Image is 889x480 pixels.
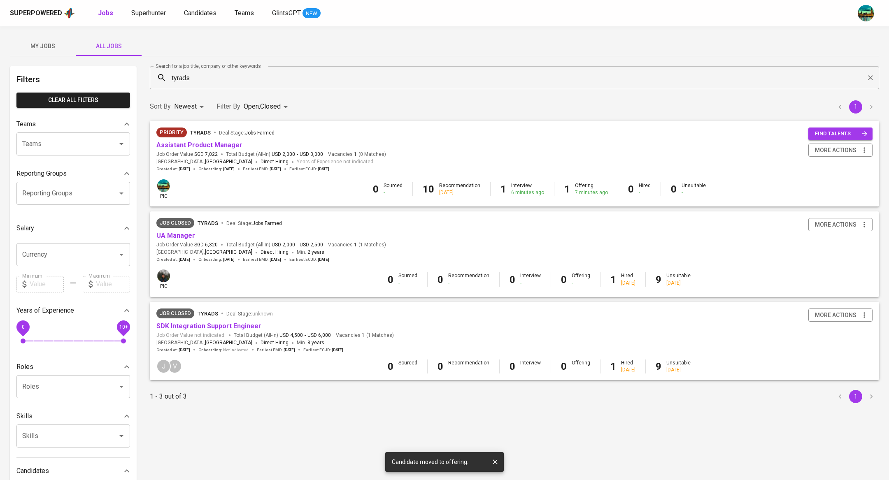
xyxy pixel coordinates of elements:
img: a5d44b89-0c59-4c54-99d0-a63b29d42bd3.jpg [858,5,874,21]
b: 1 [564,183,570,195]
div: J [156,359,171,373]
span: 0 [21,324,24,329]
div: Newest [174,99,207,114]
div: [DATE] [666,366,691,373]
button: more actions [808,144,873,157]
span: 8 years [307,340,324,346]
div: Sourced [398,359,417,373]
img: glenn@glints.com [157,269,170,282]
a: Superpoweredapp logo [10,7,75,19]
div: pic [156,179,171,200]
span: [GEOGRAPHIC_DATA] , [156,339,252,347]
span: Direct Hiring [261,159,289,165]
span: Tyrads [190,130,211,136]
span: [DATE] [223,166,235,172]
span: Onboarding : [198,347,249,353]
span: Job Order Value [156,151,218,158]
b: 9 [656,274,661,285]
span: more actions [815,145,856,155]
span: Earliest ECJD : [303,347,343,353]
b: 0 [438,274,443,285]
span: Closed [260,102,281,110]
span: Direct Hiring [261,249,289,255]
span: Teams [235,9,254,17]
input: Value [96,276,130,292]
div: New Job received from Demand Team [156,128,187,137]
div: Teams [16,116,130,132]
span: [DATE] [318,257,329,262]
div: Hired [639,182,651,196]
span: 1 [361,332,365,339]
span: [DATE] [179,257,190,262]
span: 1 [353,241,357,248]
span: [GEOGRAPHIC_DATA] , [156,248,252,257]
div: pic [156,269,171,290]
div: Reporting Groups [16,165,130,182]
span: Direct Hiring [261,340,289,346]
span: Total Budget (All-In) [226,241,323,248]
span: Clear All filters [23,95,123,105]
b: 0 [561,274,567,285]
a: Jobs [98,8,115,19]
img: app logo [64,7,75,19]
span: [DATE] [179,347,190,353]
div: - [398,366,417,373]
span: Priority [156,128,187,137]
div: - [572,280,590,287]
span: - [297,151,298,158]
span: All Jobs [81,41,137,51]
span: Open , [244,102,260,110]
div: - [682,189,706,196]
span: Created at : [156,257,190,262]
div: 7 minutes ago [575,189,608,196]
b: 1 [500,183,506,195]
div: - [520,280,541,287]
span: Earliest EMD : [257,347,295,353]
div: Job already placed by Glints [156,218,194,228]
div: Candidates [16,463,130,479]
a: SDK Integration Support Engineer [156,322,261,330]
span: Vacancies ( 0 Matches ) [328,151,386,158]
button: more actions [808,308,873,322]
div: Roles [16,359,130,375]
div: - [398,280,417,287]
b: 0 [388,274,393,285]
div: Unsuitable [682,182,706,196]
span: 2 years [307,249,324,255]
b: 0 [438,361,443,372]
span: [GEOGRAPHIC_DATA] [205,339,252,347]
span: Vacancies ( 1 Matches ) [328,241,386,248]
span: - [305,332,306,339]
div: - [448,280,489,287]
a: UA Manager [156,232,195,239]
div: [DATE] [621,366,635,373]
div: Hired [621,359,635,373]
div: [DATE] [666,280,691,287]
p: Salary [16,223,34,233]
span: [DATE] [332,347,343,353]
b: Jobs [98,9,113,17]
span: Earliest EMD : [243,166,281,172]
span: Earliest ECJD : [289,166,329,172]
span: USD 2,000 [272,241,295,248]
span: Tyrads [198,220,218,226]
b: 9 [656,361,661,372]
span: NEW [303,9,321,18]
span: Jobs Farmed [252,220,282,226]
div: Superpowered [10,9,62,18]
div: Years of Experience [16,302,130,319]
span: unknown [252,311,273,317]
div: - [448,366,489,373]
a: Assistant Product Manager [156,141,242,149]
span: Candidates [184,9,216,17]
span: - [297,241,298,248]
button: Open [116,188,127,199]
a: Teams [235,8,256,19]
span: USD 4,500 [279,332,303,339]
span: Deal Stage : [226,311,273,317]
b: 0 [628,183,634,195]
button: Open [116,138,127,150]
span: Deal Stage : [219,130,275,136]
span: Deal Stage : [226,220,282,226]
p: Roles [16,362,33,372]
